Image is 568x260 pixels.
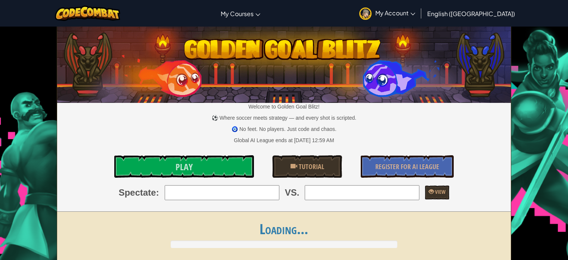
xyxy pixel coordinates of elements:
[176,161,193,173] span: Play
[234,137,334,144] div: Global AI League ends at [DATE] 12:59 AM
[57,125,511,133] p: 🧿 No feet. No players. Just code and chaos.
[423,3,519,24] a: English ([GEOGRAPHIC_DATA])
[119,186,156,199] span: Spectate
[359,7,372,20] img: avatar
[297,162,324,171] span: Tutorial
[375,9,415,17] span: My Account
[427,10,515,18] span: English ([GEOGRAPHIC_DATA])
[272,155,342,178] a: Tutorial
[57,103,511,110] p: Welcome to Golden Goal Blitz!
[57,221,511,237] h1: Loading...
[57,114,511,122] p: ⚽ Where soccer meets strategy — and every shot is scripted.
[221,10,254,18] span: My Courses
[217,3,264,24] a: My Courses
[361,155,454,178] a: Register for AI League
[57,24,511,103] img: Golden Goal
[156,186,159,199] span: :
[434,188,446,195] span: View
[55,6,120,21] img: CodeCombat logo
[285,186,299,199] span: VS.
[356,1,419,25] a: My Account
[375,162,439,171] span: Register for AI League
